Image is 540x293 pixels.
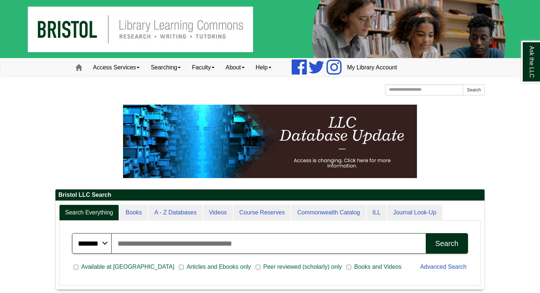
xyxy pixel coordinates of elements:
[342,58,403,77] a: My Library Account
[420,264,467,270] a: Advanced Search
[426,233,468,254] button: Search
[291,205,366,221] a: Commonwealth Catalog
[435,239,458,248] div: Search
[179,264,184,271] input: Articles and Ebooks only
[203,205,233,221] a: Videos
[148,205,202,221] a: A - Z Databases
[346,264,351,271] input: Books and Videos
[120,205,148,221] a: Books
[87,58,145,77] a: Access Services
[256,264,260,271] input: Peer reviewed (scholarly) only
[186,58,220,77] a: Faculty
[73,264,78,271] input: Available at [GEOGRAPHIC_DATA]
[123,105,417,178] img: HTML tutorial
[463,84,485,95] button: Search
[55,189,485,201] h2: Bristol LLC Search
[145,58,186,77] a: Searching
[234,205,291,221] a: Course Reserves
[78,263,177,271] span: Available at [GEOGRAPHIC_DATA]
[351,263,404,271] span: Books and Videos
[387,205,442,221] a: Journal Look-Up
[220,58,250,77] a: About
[260,263,345,271] span: Peer reviewed (scholarly) only
[184,263,254,271] span: Articles and Ebooks only
[367,205,386,221] a: ILL
[59,205,119,221] a: Search Everything
[250,58,277,77] a: Help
